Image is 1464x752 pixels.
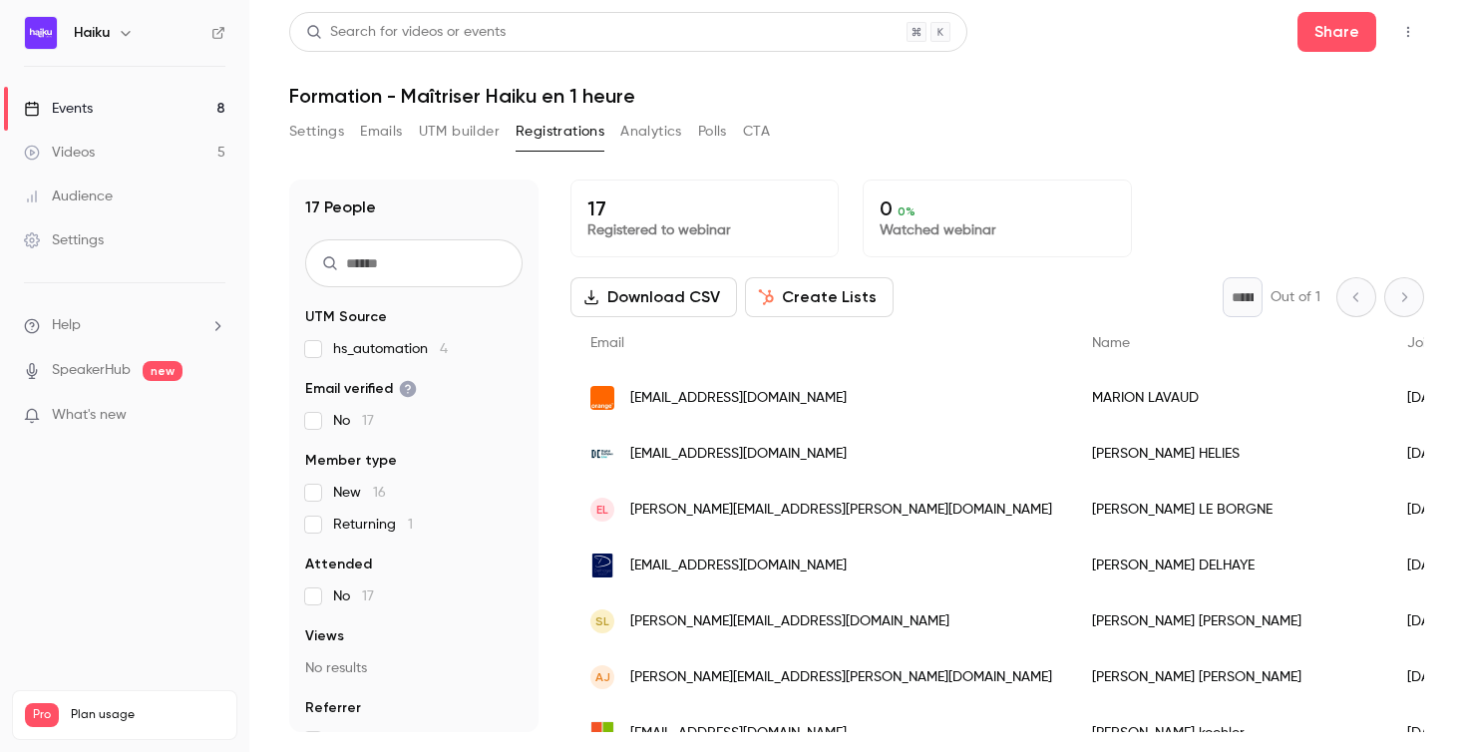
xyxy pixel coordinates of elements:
[630,388,847,409] span: [EMAIL_ADDRESS][DOMAIN_NAME]
[306,22,506,43] div: Search for videos or events
[305,626,344,646] span: Views
[25,17,57,49] img: Haiku
[745,277,894,317] button: Create Lists
[143,361,183,381] span: new
[305,698,361,718] span: Referrer
[630,500,1052,521] span: [PERSON_NAME][EMAIL_ADDRESS][PERSON_NAME][DOMAIN_NAME]
[587,220,822,240] p: Registered to webinar
[620,116,682,148] button: Analytics
[1271,287,1320,307] p: Out of 1
[333,730,395,750] span: Other
[52,315,81,336] span: Help
[516,116,604,148] button: Registrations
[1072,482,1387,538] div: [PERSON_NAME] LE BORGNE
[333,411,374,431] span: No
[74,23,110,43] h6: Haiku
[590,336,624,350] span: Email
[1072,370,1387,426] div: MARION LAVAUD
[1297,12,1376,52] button: Share
[1072,538,1387,593] div: [PERSON_NAME] DELHAYE
[590,721,614,745] img: outlook.com
[24,315,225,336] li: help-dropdown-opener
[1072,593,1387,649] div: [PERSON_NAME] [PERSON_NAME]
[440,342,448,356] span: 4
[595,612,609,630] span: SL
[1092,336,1130,350] span: Name
[419,116,500,148] button: UTM builder
[590,442,614,466] img: live.fr
[362,414,374,428] span: 17
[305,195,376,219] h1: 17 People
[289,116,344,148] button: Settings
[362,589,374,603] span: 17
[24,187,113,206] div: Audience
[630,723,847,744] span: [EMAIL_ADDRESS][DOMAIN_NAME]
[880,196,1114,220] p: 0
[24,230,104,250] div: Settings
[24,99,93,119] div: Events
[289,84,1424,108] h1: Formation - Maîtriser Haiku en 1 heure
[596,501,608,519] span: EL
[373,486,386,500] span: 16
[1072,426,1387,482] div: [PERSON_NAME] HELIES
[595,668,610,686] span: aj
[590,554,614,577] img: delhaye-avocat.com
[587,196,822,220] p: 17
[590,386,614,410] img: orange.fr
[71,707,224,723] span: Plan usage
[305,307,387,327] span: UTM Source
[52,405,127,426] span: What's new
[305,451,397,471] span: Member type
[333,339,448,359] span: hs_automation
[305,658,523,678] p: No results
[630,667,1052,688] span: [PERSON_NAME][EMAIL_ADDRESS][PERSON_NAME][DOMAIN_NAME]
[52,360,131,381] a: SpeakerHub
[630,556,847,576] span: [EMAIL_ADDRESS][DOMAIN_NAME]
[305,307,523,750] section: facet-groups
[1072,649,1387,705] div: [PERSON_NAME] [PERSON_NAME]
[333,586,374,606] span: No
[880,220,1114,240] p: Watched webinar
[408,518,413,532] span: 1
[360,116,402,148] button: Emails
[743,116,770,148] button: CTA
[698,116,727,148] button: Polls
[305,555,372,574] span: Attended
[24,143,95,163] div: Videos
[570,277,737,317] button: Download CSV
[305,379,417,399] span: Email verified
[25,703,59,727] span: Pro
[898,204,915,218] span: 0 %
[201,407,225,425] iframe: Noticeable Trigger
[333,515,413,535] span: Returning
[630,611,949,632] span: [PERSON_NAME][EMAIL_ADDRESS][DOMAIN_NAME]
[630,444,847,465] span: [EMAIL_ADDRESS][DOMAIN_NAME]
[333,483,386,503] span: New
